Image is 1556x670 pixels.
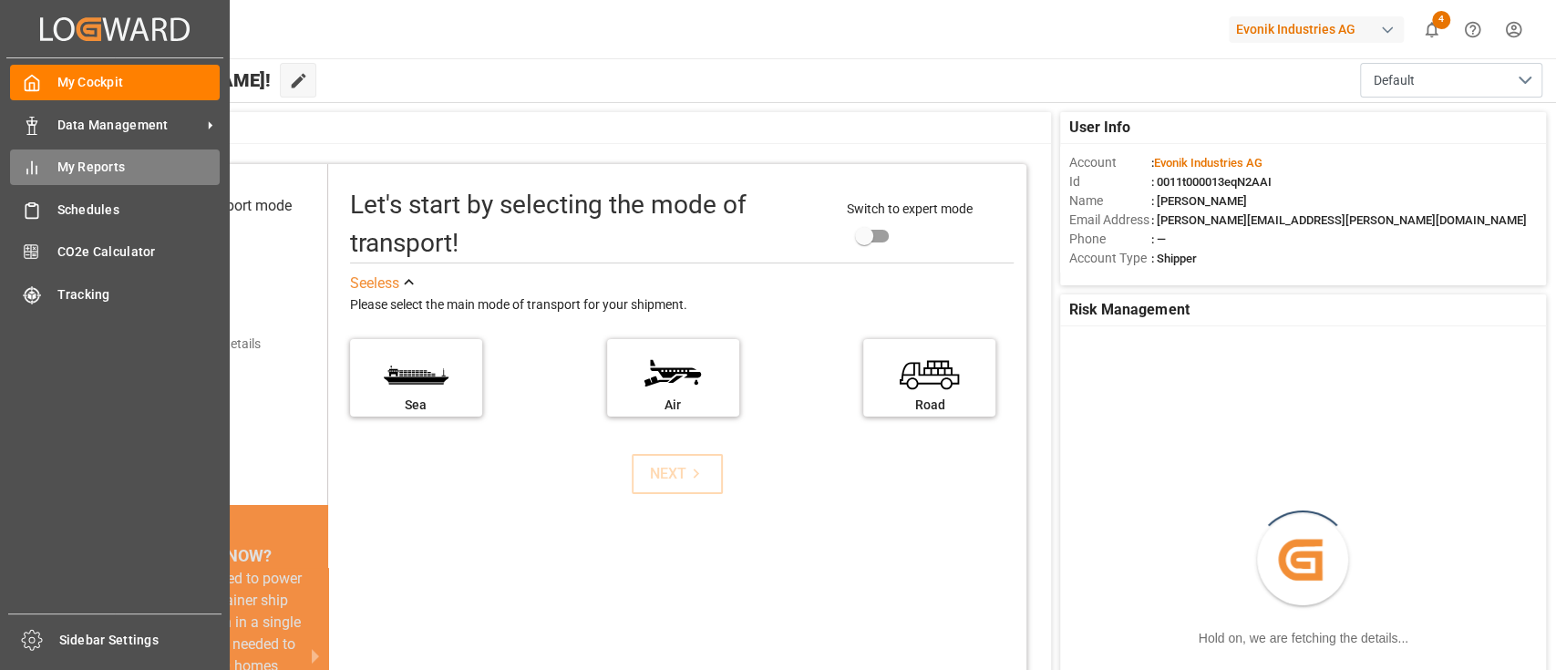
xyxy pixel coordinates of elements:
[1069,153,1151,172] span: Account
[57,116,201,135] span: Data Management
[1154,156,1262,170] span: Evonik Industries AG
[10,65,220,100] a: My Cockpit
[10,234,220,270] a: CO2e Calculator
[1069,299,1189,321] span: Risk Management
[1199,629,1408,648] div: Hold on, we are fetching the details...
[57,158,221,177] span: My Reports
[1069,117,1130,139] span: User Info
[359,396,473,415] div: Sea
[1452,9,1493,50] button: Help Center
[59,631,222,650] span: Sidebar Settings
[1069,191,1151,211] span: Name
[1374,71,1415,90] span: Default
[1229,16,1404,43] div: Evonik Industries AG
[57,242,221,262] span: CO2e Calculator
[1151,194,1247,208] span: : [PERSON_NAME]
[10,191,220,227] a: Schedules
[872,396,986,415] div: Road
[350,186,829,263] div: Let's start by selecting the mode of transport!
[1360,63,1542,98] button: open menu
[10,149,220,185] a: My Reports
[1411,9,1452,50] button: show 4 new notifications
[1229,12,1411,46] button: Evonik Industries AG
[1069,172,1151,191] span: Id
[150,195,292,217] div: Select transport mode
[1151,213,1527,227] span: : [PERSON_NAME][EMAIL_ADDRESS][PERSON_NAME][DOMAIN_NAME]
[1151,175,1272,189] span: : 0011t000013eqN2AAI
[616,396,730,415] div: Air
[350,294,1015,316] div: Please select the main mode of transport for your shipment.
[632,454,723,494] button: NEXT
[57,73,221,92] span: My Cockpit
[1432,11,1450,29] span: 4
[1069,249,1151,268] span: Account Type
[1151,156,1262,170] span: :
[10,276,220,312] a: Tracking
[1069,230,1151,249] span: Phone
[847,201,973,216] span: Switch to expert mode
[1151,232,1166,246] span: : —
[350,273,399,294] div: See less
[1151,252,1197,265] span: : Shipper
[1069,211,1151,230] span: Email Address
[650,463,706,485] div: NEXT
[57,285,221,304] span: Tracking
[57,201,221,220] span: Schedules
